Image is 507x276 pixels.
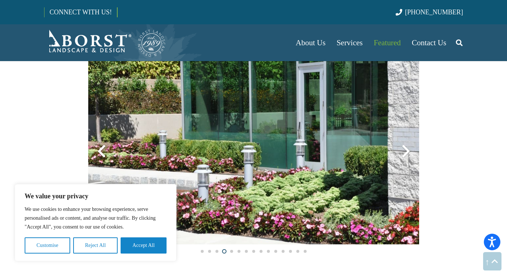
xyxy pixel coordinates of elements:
a: CONNECT WITH US! [44,3,117,21]
a: Back to top [483,252,501,270]
span: Contact Us [412,38,446,47]
a: Search [452,33,467,52]
p: We use cookies to enhance your browsing experience, serve personalised ads or content, and analys... [25,205,167,231]
span: Featured [374,38,401,47]
span: Services [336,38,363,47]
div: We value your privacy [15,184,176,261]
p: We value your privacy [25,192,167,201]
button: Reject All [73,237,118,254]
a: Contact Us [406,24,452,61]
a: Borst-Logo [44,28,166,57]
button: Customise [25,237,70,254]
a: About Us [290,24,331,61]
a: Featured [368,24,406,61]
span: [PHONE_NUMBER] [405,8,463,16]
a: [PHONE_NUMBER] [396,8,463,16]
button: Accept All [121,237,167,254]
a: Services [331,24,368,61]
span: About Us [296,38,325,47]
